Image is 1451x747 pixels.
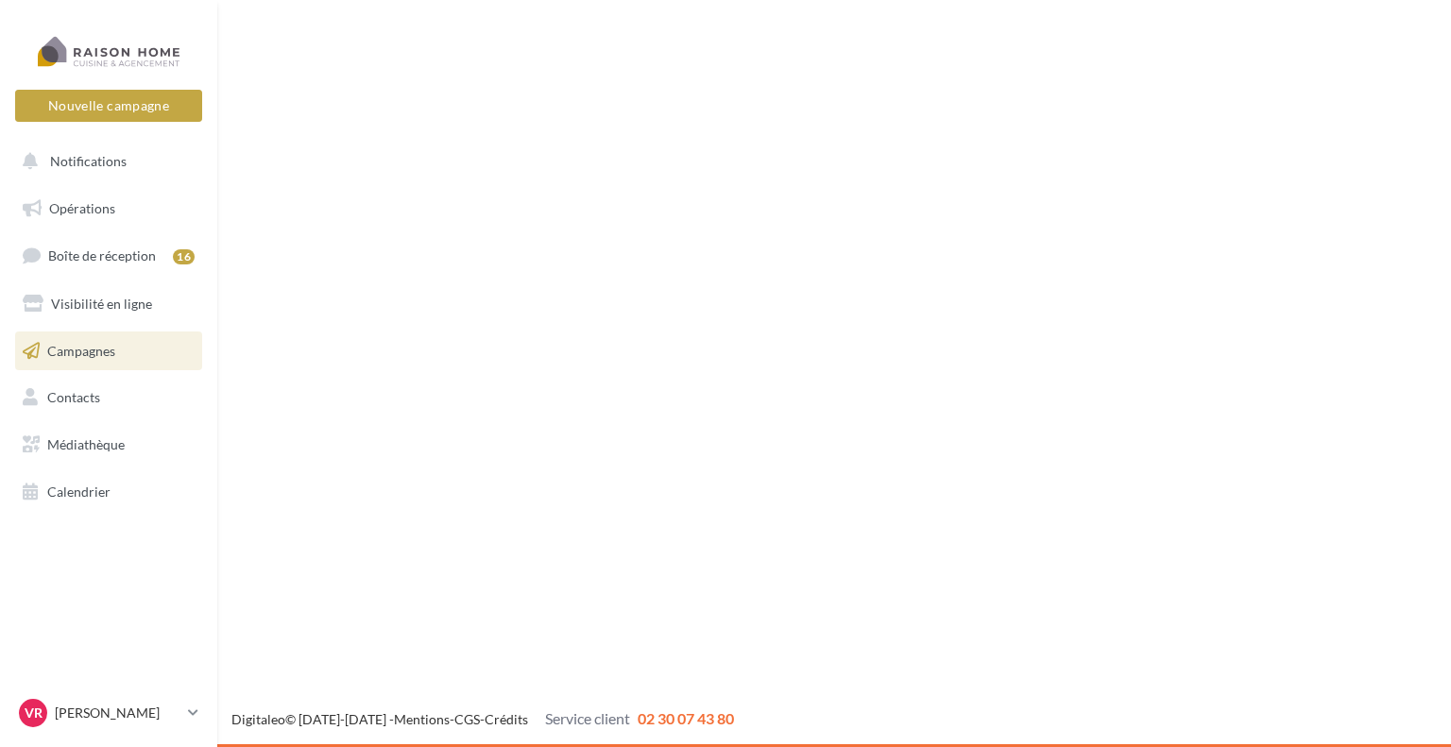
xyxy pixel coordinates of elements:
[15,695,202,731] a: VR [PERSON_NAME]
[47,342,115,358] span: Campagnes
[545,709,630,727] span: Service client
[11,378,206,417] a: Contacts
[49,200,115,216] span: Opérations
[47,484,111,500] span: Calendrier
[25,704,43,722] span: VR
[454,711,480,727] a: CGS
[231,711,734,727] span: © [DATE]-[DATE] - - -
[47,436,125,452] span: Médiathèque
[50,153,127,169] span: Notifications
[231,711,285,727] a: Digitaleo
[15,90,202,122] button: Nouvelle campagne
[51,296,152,312] span: Visibilité en ligne
[11,142,198,181] button: Notifications
[11,235,206,276] a: Boîte de réception16
[11,189,206,229] a: Opérations
[48,247,156,263] span: Boîte de réception
[173,249,195,264] div: 16
[47,389,100,405] span: Contacts
[11,472,206,512] a: Calendrier
[11,425,206,465] a: Médiathèque
[11,331,206,371] a: Campagnes
[485,711,528,727] a: Crédits
[11,284,206,324] a: Visibilité en ligne
[638,709,734,727] span: 02 30 07 43 80
[55,704,180,722] p: [PERSON_NAME]
[394,711,450,727] a: Mentions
